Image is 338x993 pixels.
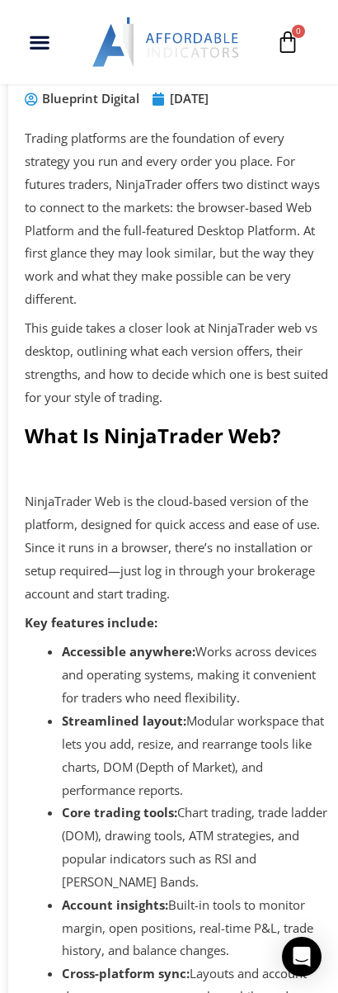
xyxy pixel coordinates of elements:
div: Menu Toggle [26,26,54,59]
b: Core trading tools: [62,804,177,820]
span: 0 [292,25,305,38]
img: LogoAI | Affordable Indicators – NinjaTrader [92,17,241,68]
b: Key features include: [25,614,157,631]
a: 0 [251,18,324,66]
span: Modular workspace that lets you add, resize, and rearrange tools like charts, DOM (Depth of Marke... [62,712,324,798]
strong: What Is NinjaTrader Web? [25,422,280,449]
span: Chart trading, trade ladder (DOM), drawing tools, ATM strategies, and popular indicators such as ... [62,804,327,890]
b: Accessible anywhere: [62,643,195,660]
span: NinjaTrader Web is the cloud-based version of the platform, designed for quick access and ease of... [25,493,320,601]
b: Cross-platform sync: [62,965,190,981]
span: This guide takes a closer look at NinjaTrader web vs desktop, outlining what each version offers,... [25,319,328,405]
span: Built-in tools to monitor margin, open positions, real-time P&L, trade history, and balance changes. [62,896,313,959]
b: Account insights: [62,896,168,913]
b: Streamlined layout: [62,712,186,729]
span: Blueprint Digital [38,87,139,111]
time: [DATE] [170,90,209,106]
span: Works across devices and operating systems, making it convenient for traders who need flexibility. [62,643,317,706]
div: Open Intercom Messenger [282,937,322,976]
span: Trading platforms are the foundation of every strategy you run and every order you place. For fut... [25,130,320,307]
